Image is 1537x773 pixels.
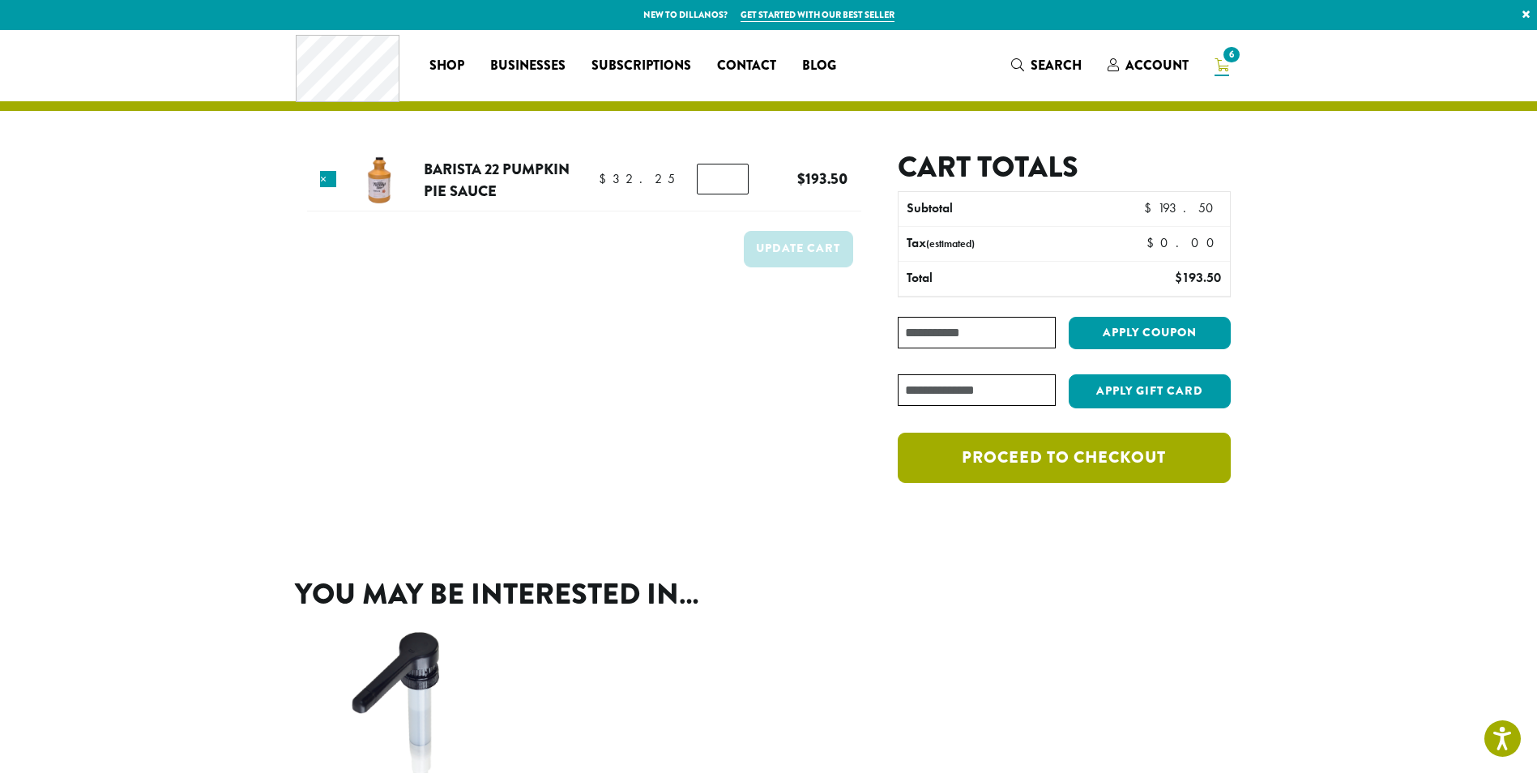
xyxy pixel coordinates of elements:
span: $ [1175,269,1182,286]
span: $ [1146,234,1160,251]
button: Apply coupon [1069,317,1231,350]
a: Search [998,52,1095,79]
a: Remove this item [320,171,336,187]
a: Proceed to checkout [898,433,1230,483]
span: Blog [802,56,836,76]
a: Barista 22 Pumpkin Pie Sauce [424,158,570,203]
bdi: 32.25 [599,170,675,187]
span: Account [1125,56,1189,75]
span: $ [797,168,805,190]
a: Shop [416,53,477,79]
bdi: 193.50 [1144,199,1221,216]
bdi: 193.50 [797,168,847,190]
button: Update cart [744,231,853,267]
th: Subtotal [899,192,1097,226]
small: (estimated) [926,237,975,250]
h2: You may be interested in… [295,577,1243,612]
input: Product quantity [697,164,749,194]
bdi: 0.00 [1146,234,1222,251]
a: Get started with our best seller [741,8,894,22]
span: $ [599,170,613,187]
span: Search [1031,56,1082,75]
span: Subscriptions [591,56,691,76]
span: 6 [1220,44,1242,66]
button: Apply Gift Card [1069,374,1231,408]
img: Barista 22 Pumpkin Pie Sauce [353,154,406,207]
span: Shop [429,56,464,76]
span: Businesses [490,56,566,76]
span: Contact [717,56,776,76]
bdi: 193.50 [1175,269,1221,286]
h2: Cart totals [898,150,1230,185]
th: Total [899,262,1097,296]
span: $ [1144,199,1158,216]
th: Tax [899,227,1133,261]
